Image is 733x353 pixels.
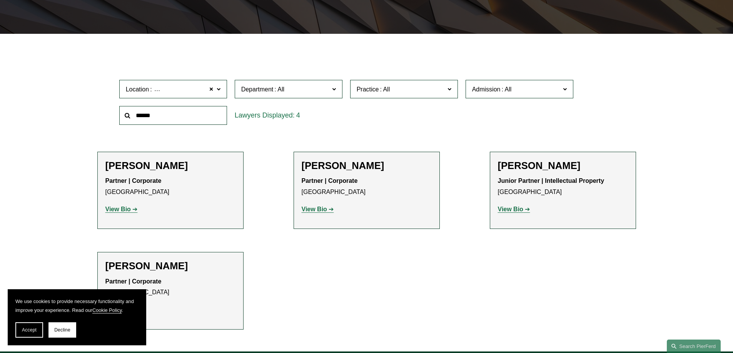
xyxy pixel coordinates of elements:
p: [GEOGRAPHIC_DATA] [498,176,628,198]
strong: View Bio [105,206,131,212]
h2: [PERSON_NAME] [105,160,235,172]
section: Cookie banner [8,289,146,345]
strong: View Bio [498,206,523,212]
strong: View Bio [302,206,327,212]
h2: [PERSON_NAME] [498,160,628,172]
a: View Bio [498,206,530,212]
a: Search this site [667,340,721,353]
button: Accept [15,322,43,338]
p: [GEOGRAPHIC_DATA] [105,276,235,298]
p: [GEOGRAPHIC_DATA] [302,176,432,198]
p: [GEOGRAPHIC_DATA] [105,176,235,198]
a: Cookie Policy [92,307,122,313]
strong: Partner | Corporate [302,177,358,184]
span: Department [241,86,274,93]
strong: Junior Partner | Intellectual Property [498,177,604,184]
span: Accept [22,327,37,333]
h2: [PERSON_NAME] [105,260,235,272]
strong: Partner | Corporate [105,278,162,285]
span: Practice [357,86,379,93]
strong: Partner | Corporate [105,177,162,184]
span: [GEOGRAPHIC_DATA] [153,85,217,94]
h2: [PERSON_NAME] [302,160,432,172]
a: View Bio [302,206,334,212]
span: Decline [54,327,70,333]
button: Decline [48,322,76,338]
span: Admission [472,86,501,93]
p: We use cookies to provide necessary functionality and improve your experience. Read our . [15,297,139,315]
a: View Bio [105,206,138,212]
span: Location [126,86,149,93]
span: 4 [296,111,300,119]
